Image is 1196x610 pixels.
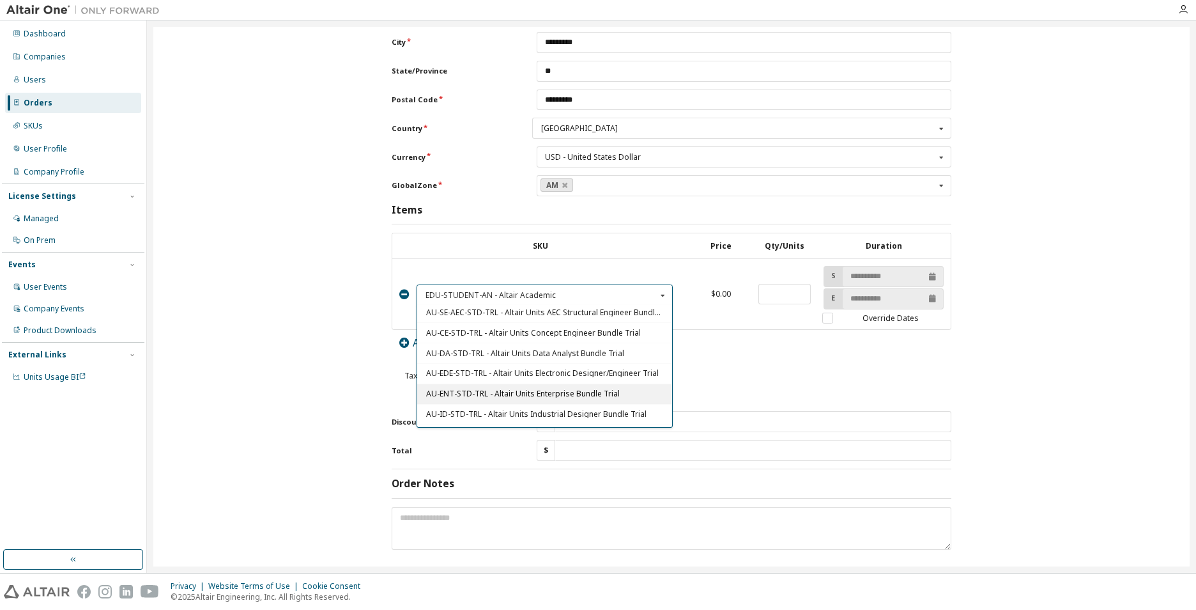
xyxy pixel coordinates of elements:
[753,233,816,258] th: Qty/Units
[541,125,935,132] div: [GEOGRAPHIC_DATA]
[24,52,66,62] div: Companies
[537,146,951,168] div: Currency
[24,29,66,39] div: Dashboard
[24,235,56,246] div: On Prem
[24,121,43,131] div: SKUs
[426,350,663,357] span: AU-DA-STD-TRL - Altair Units Data Analyst Bundle Trial
[537,440,555,461] div: $
[540,178,573,192] a: AM
[171,591,368,602] p: © 2025 Altair Engineering, Inc. All Rights Reserved.
[555,411,951,432] input: Discount
[537,90,951,111] input: Postal Code
[24,282,67,292] div: User Events
[392,446,516,456] label: Total
[545,153,641,161] div: USD - United States Dollar
[8,191,76,201] div: License Settings
[302,581,368,591] div: Cookie Consent
[426,411,663,418] span: AU-ID-STD-TRL - Altair Units Industrial Designer Bundle Trial
[426,329,663,337] span: AU-CE-STD-TRL - Altair Units Concept Engineer Bundle Trial
[392,204,422,217] h3: Items
[689,233,753,258] th: Price
[555,440,951,461] input: Total
[98,585,112,598] img: instagram.svg
[392,417,516,427] label: Discount
[537,175,951,196] div: GlobalZone
[426,309,663,317] span: AU-SE-AEC-STD-TRL - Altair Units AEC Structural Engineer Bundle Trial
[6,4,166,17] img: Altair One
[24,214,59,224] div: Managed
[392,66,516,76] label: State/Province
[392,37,516,47] label: City
[392,95,516,105] label: Postal Code
[537,61,951,82] input: State/Province
[537,32,951,53] input: City
[208,581,302,591] div: Website Terms of Use
[426,370,663,378] span: AU-EDE-STD-TRL - Altair Units Electronic Designer/Engineer Trial
[392,123,510,134] label: Country
[8,350,66,360] div: External Links
[532,118,951,139] div: Country
[689,259,753,330] td: $0.00
[399,336,456,350] a: Add Item
[171,581,208,591] div: Privacy
[426,390,663,398] span: AU-ENT-STD-TRL - Altair Units Enterprise Bundle Trial
[392,233,689,258] th: SKU
[24,325,96,336] div: Product Downloads
[24,167,84,177] div: Company Profile
[392,152,516,162] label: Currency
[392,478,454,490] h3: Order Notes
[24,304,84,314] div: Company Events
[816,233,951,258] th: Duration
[24,98,52,108] div: Orders
[392,180,516,191] label: GlobalZone
[824,270,838,281] label: S
[77,585,91,598] img: facebook.svg
[24,371,86,382] span: Units Usage BI
[4,585,70,598] img: altair_logo.svg
[8,260,36,270] div: Events
[119,585,133,598] img: linkedin.svg
[24,144,67,154] div: User Profile
[24,75,46,85] div: Users
[824,293,838,303] label: E
[822,313,944,324] label: Override Dates
[141,585,159,598] img: youtube.svg
[404,370,446,381] span: Tax Exempt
